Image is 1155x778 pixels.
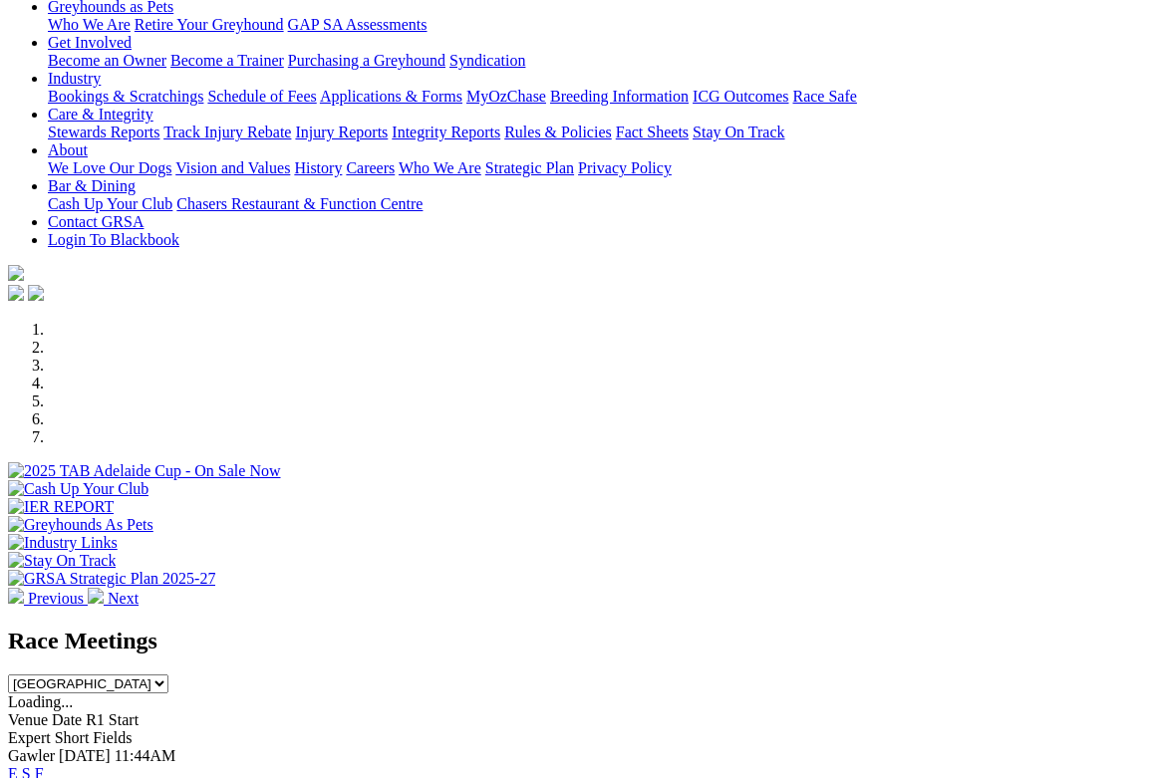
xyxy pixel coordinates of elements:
a: About [48,141,88,158]
img: Greyhounds As Pets [8,516,153,534]
img: Industry Links [8,534,118,552]
a: Become a Trainer [170,52,284,69]
span: R1 Start [86,711,139,728]
a: Injury Reports [295,124,388,140]
a: Applications & Forms [320,88,462,105]
a: Vision and Values [175,159,290,176]
span: Previous [28,590,84,607]
img: chevron-right-pager-white.svg [88,588,104,604]
a: Stay On Track [693,124,784,140]
a: Bookings & Scratchings [48,88,203,105]
a: Breeding Information [550,88,689,105]
h2: Race Meetings [8,628,1147,654]
a: Bar & Dining [48,177,136,194]
span: Short [55,729,90,746]
img: twitter.svg [28,285,44,301]
div: Industry [48,88,1147,106]
span: Next [108,590,139,607]
a: Careers [346,159,395,176]
a: Who We Are [48,16,131,33]
span: 11:44AM [115,747,176,764]
a: ICG Outcomes [693,88,788,105]
a: Strategic Plan [485,159,574,176]
a: Become an Owner [48,52,166,69]
a: MyOzChase [466,88,546,105]
a: Rules & Policies [504,124,612,140]
img: 2025 TAB Adelaide Cup - On Sale Now [8,462,281,480]
a: Contact GRSA [48,213,144,230]
span: Venue [8,711,48,728]
span: Expert [8,729,51,746]
img: logo-grsa-white.png [8,265,24,281]
a: History [294,159,342,176]
a: Stewards Reports [48,124,159,140]
a: Cash Up Your Club [48,195,172,212]
img: IER REPORT [8,498,114,516]
img: facebook.svg [8,285,24,301]
img: GRSA Strategic Plan 2025-27 [8,570,215,588]
div: Get Involved [48,52,1147,70]
div: About [48,159,1147,177]
img: chevron-left-pager-white.svg [8,588,24,604]
span: Gawler [8,747,55,764]
a: Chasers Restaurant & Function Centre [176,195,423,212]
a: Purchasing a Greyhound [288,52,445,69]
a: Schedule of Fees [207,88,316,105]
a: GAP SA Assessments [288,16,428,33]
a: Fact Sheets [616,124,689,140]
a: Integrity Reports [392,124,500,140]
a: Retire Your Greyhound [135,16,284,33]
div: Greyhounds as Pets [48,16,1147,34]
a: Previous [8,590,88,607]
a: Care & Integrity [48,106,153,123]
img: Cash Up Your Club [8,480,148,498]
a: Next [88,590,139,607]
a: Race Safe [792,88,856,105]
a: Privacy Policy [578,159,672,176]
span: Date [52,711,82,728]
div: Bar & Dining [48,195,1147,213]
a: Track Injury Rebate [163,124,291,140]
span: Fields [93,729,132,746]
a: We Love Our Dogs [48,159,171,176]
a: Syndication [449,52,525,69]
a: Get Involved [48,34,132,51]
span: [DATE] [59,747,111,764]
div: Care & Integrity [48,124,1147,141]
a: Who We Are [399,159,481,176]
img: Stay On Track [8,552,116,570]
span: Loading... [8,693,73,710]
a: Login To Blackbook [48,231,179,248]
a: Industry [48,70,101,87]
